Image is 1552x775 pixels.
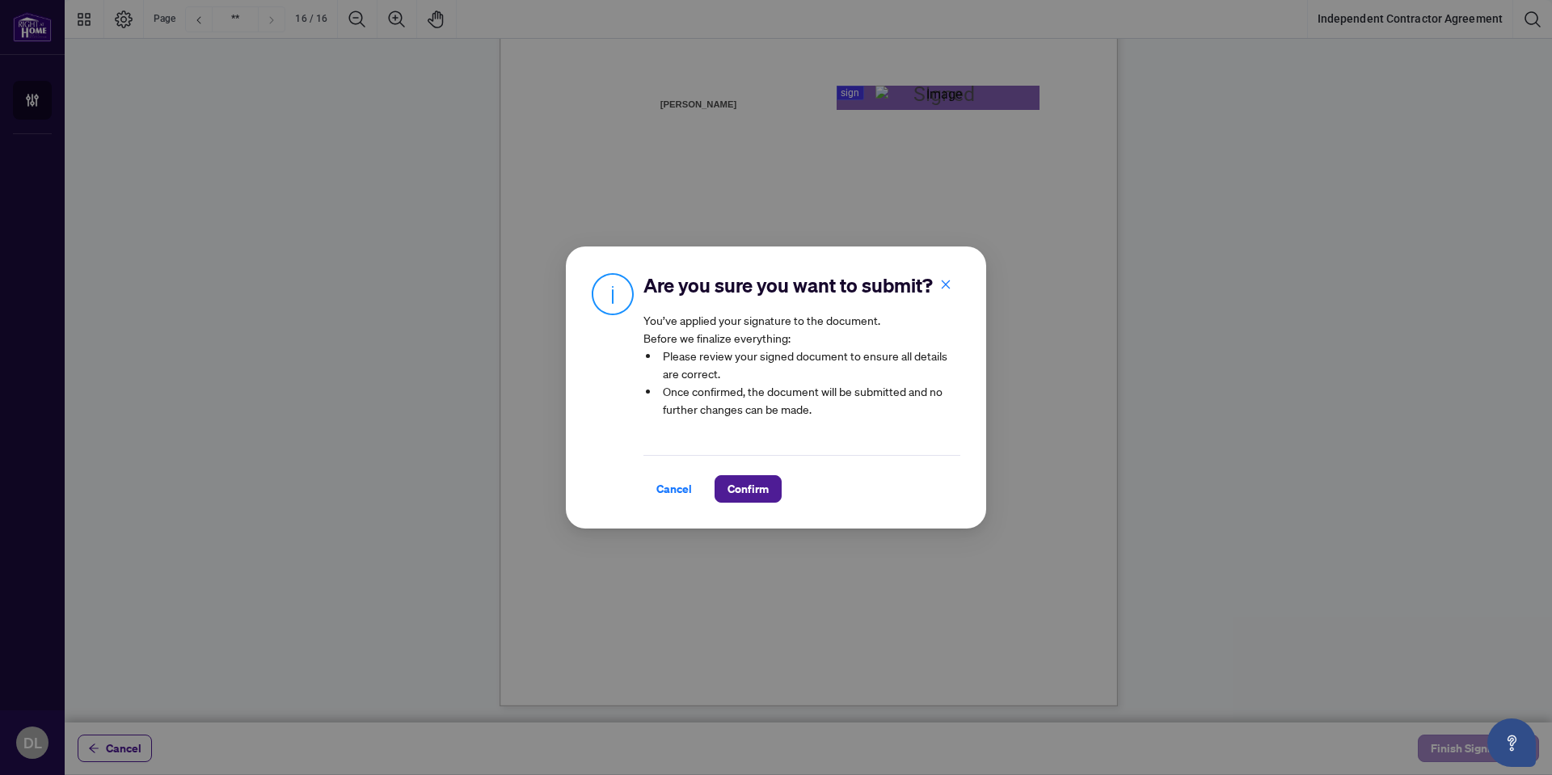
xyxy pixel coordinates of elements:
article: You’ve applied your signature to the document. Before we finalize everything: [643,311,960,429]
span: Confirm [727,476,769,502]
span: Cancel [656,476,692,502]
li: Please review your signed document to ensure all details are correct. [660,347,960,382]
span: close [940,279,951,290]
button: Cancel [643,475,705,503]
li: Once confirmed, the document will be submitted and no further changes can be made. [660,382,960,418]
img: Info Icon [592,272,634,315]
h2: Are you sure you want to submit? [643,272,960,298]
button: Open asap [1487,718,1536,767]
button: Confirm [715,475,782,503]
